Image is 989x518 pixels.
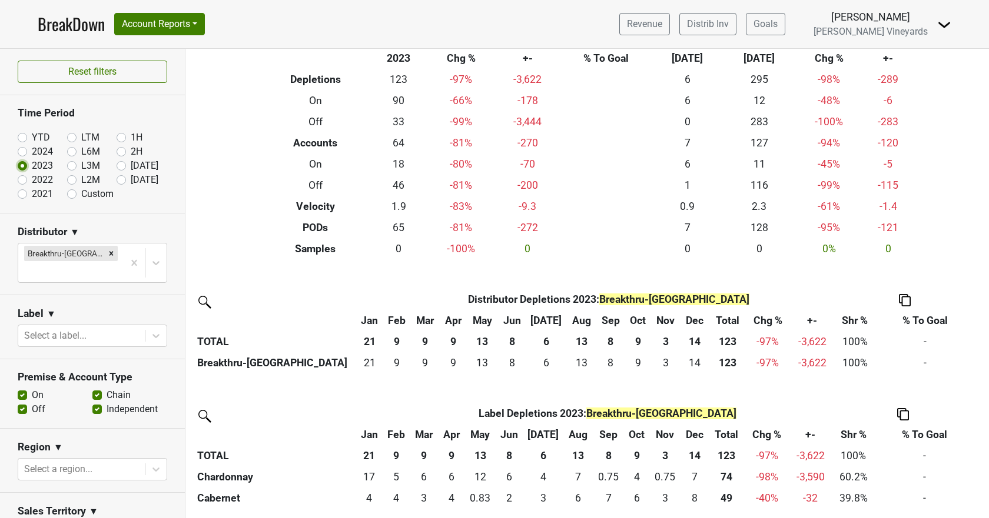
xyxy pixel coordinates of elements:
[681,445,709,466] th: 14
[652,217,724,238] td: 7
[651,331,681,352] th: 3
[18,308,44,320] h3: Label
[261,69,371,90] th: Depletions
[370,132,427,153] td: 64
[792,490,829,506] div: -32
[756,336,779,347] span: -97%
[439,466,464,487] td: 5.829
[712,469,742,484] div: 74
[496,424,523,445] th: Jun: activate to sort column ascending
[724,196,795,217] td: 2.3
[875,352,975,373] td: -
[683,490,706,506] div: 8
[795,132,862,153] td: -94 %
[709,352,746,373] th: 123.035
[114,13,205,35] button: Account Reports
[832,424,875,445] th: Shr %: activate to sort column ascending
[359,355,380,370] div: 21
[651,310,681,331] th: Nov: activate to sort column ascending
[32,187,53,201] label: 2021
[709,445,745,466] th: 123
[442,490,462,506] div: 4
[496,445,523,466] th: 8
[652,90,724,111] td: 6
[526,331,566,352] th: 6
[795,69,862,90] td: -98 %
[440,331,466,352] th: 9
[745,487,789,509] td: -40 %
[383,352,411,373] td: 8.576
[439,445,464,466] th: 9
[410,310,440,331] th: Mar: activate to sort column ascending
[652,469,678,484] div: 0.75
[440,310,466,331] th: Apr: activate to sort column ascending
[563,445,593,466] th: 13
[709,487,745,509] th: 48.918
[586,407,736,419] span: Breakthru-[GEOGRAPHIC_DATA]
[410,445,439,466] th: 9
[746,13,785,35] a: Goals
[47,307,56,321] span: ▼
[795,217,862,238] td: -95 %
[619,13,670,35] a: Revenue
[356,487,383,509] td: 3.583
[875,310,975,331] th: % To Goal: activate to sort column ascending
[261,175,371,196] th: Off
[427,132,494,153] td: -81 %
[724,238,795,259] td: 0
[356,352,383,373] td: 20.739
[792,469,829,484] div: -3,590
[875,424,974,445] th: % To Goal: activate to sort column ascending
[745,352,790,373] td: -97 %
[652,132,724,153] td: 7
[596,469,621,484] div: 0.75
[789,424,832,445] th: +-: activate to sort column ascending
[440,352,466,373] td: 9.329
[627,490,647,506] div: 6
[649,424,681,445] th: Nov: activate to sort column ascending
[654,355,678,370] div: 3
[683,469,706,484] div: 7
[593,424,624,445] th: Sep: activate to sort column ascending
[261,196,371,217] th: Velocity
[795,175,862,196] td: -99 %
[494,153,560,175] td: -70
[652,48,724,69] th: [DATE]
[651,352,681,373] td: 3.416
[679,13,736,35] a: Distrib Inv
[261,111,371,132] th: Off
[464,487,496,509] td: 0.834
[652,238,724,259] td: 0
[32,388,44,402] label: On
[523,487,564,509] td: 2.666
[862,153,914,175] td: -5
[795,238,862,259] td: 0 %
[194,466,356,487] th: Chardonnay
[875,466,974,487] td: -
[383,466,410,487] td: 4.657
[593,466,624,487] td: 0.75
[383,289,834,310] th: Distributor Depletions 2023 :
[494,196,560,217] td: -9.3
[862,69,914,90] td: -289
[370,238,427,259] td: 0
[897,408,909,420] img: Copy to clipboard
[789,445,832,466] td: -3,622
[359,490,380,506] div: 4
[712,355,742,370] div: 123
[526,352,566,373] td: 6.246
[724,132,795,153] td: 127
[681,352,709,373] td: 14.417
[107,388,131,402] label: Chain
[652,153,724,175] td: 6
[566,310,596,331] th: Aug: activate to sort column ascending
[194,487,356,509] th: Cabernet
[18,505,86,517] h3: Sales Territory
[370,175,427,196] td: 46
[427,111,494,132] td: -99 %
[467,310,498,331] th: May: activate to sort column ascending
[649,487,681,509] td: 2.666
[464,466,496,487] td: 12.412
[523,466,564,487] td: 3.58
[131,159,158,173] label: [DATE]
